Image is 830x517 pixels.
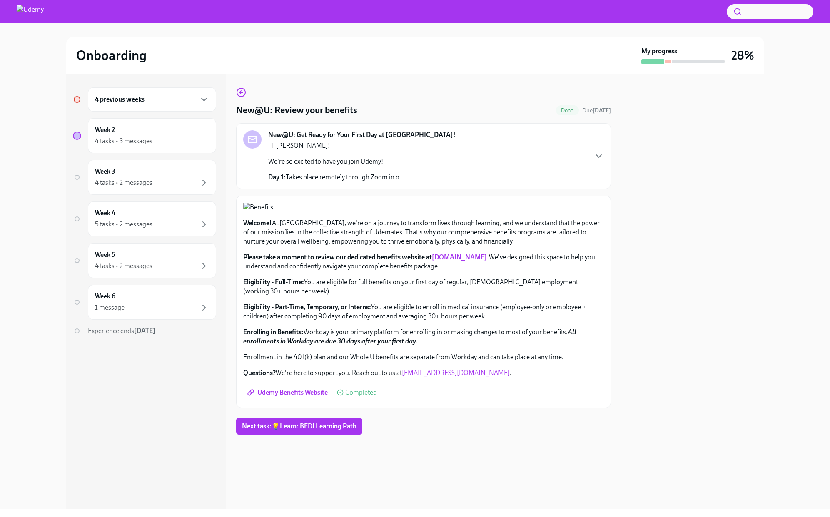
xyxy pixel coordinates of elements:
[95,261,152,271] div: 4 tasks • 2 messages
[95,209,115,218] h6: Week 4
[243,328,604,346] p: Workday is your primary platform for enrolling in or making changes to most of your benefits.
[243,278,604,296] p: You are eligible for full benefits on your first day of regular, [DEMOGRAPHIC_DATA] employment (w...
[243,219,272,227] strong: Welcome!
[432,253,487,261] a: [DOMAIN_NAME]
[73,243,216,278] a: Week 54 tasks • 2 messages
[268,141,404,150] p: Hi [PERSON_NAME]!
[242,422,356,430] span: Next task : 💡Learn: BEDI Learning Path
[243,253,489,261] strong: Please take a moment to review our dedicated benefits website at .
[73,285,216,320] a: Week 61 message
[243,219,604,246] p: At [GEOGRAPHIC_DATA], we're on a journey to transform lives through learning, and we understand t...
[134,327,155,335] strong: [DATE]
[95,167,115,176] h6: Week 3
[243,253,604,271] p: We've designed this space to help you understand and confidently navigate your complete benefits ...
[268,157,404,166] p: We're so excited to have you join Udemy!
[95,125,115,134] h6: Week 2
[345,389,377,396] span: Completed
[641,47,677,56] strong: My progress
[243,368,604,378] p: We're here to support you. Reach out to us at .
[243,203,604,212] button: Zoom image
[236,418,362,435] button: Next task:💡Learn: BEDI Learning Path
[236,104,357,117] h4: New@U: Review your benefits
[243,328,304,336] strong: Enrolling in Benefits:
[88,87,216,112] div: 4 previous weeks
[243,353,604,362] p: Enrollment in the 401(k) plan and our Whole U benefits are separate from Workday and can take pla...
[402,369,510,377] a: [EMAIL_ADDRESS][DOMAIN_NAME]
[582,107,611,114] span: Due
[95,303,125,312] div: 1 message
[556,107,579,114] span: Done
[88,327,155,335] span: Experience ends
[95,95,145,104] h6: 4 previous weeks
[76,47,147,64] h2: Onboarding
[268,173,404,182] p: Takes place remotely through Zoom in o...
[243,303,371,311] strong: Eligibility - Part-Time, Temporary, or Interns:
[731,48,754,63] h3: 28%
[73,201,216,236] a: Week 45 tasks • 2 messages
[268,130,456,139] strong: New@U: Get Ready for Your First Day at [GEOGRAPHIC_DATA]!
[593,107,611,114] strong: [DATE]
[95,292,115,301] h6: Week 6
[249,388,328,397] span: Udemy Benefits Website
[243,384,334,401] a: Udemy Benefits Website
[243,278,304,286] strong: Eligibility - Full-Time:
[243,369,276,377] strong: Questions?
[95,178,152,187] div: 4 tasks • 2 messages
[17,5,44,18] img: Udemy
[268,173,286,181] strong: Day 1:
[73,118,216,153] a: Week 24 tasks • 3 messages
[95,137,152,146] div: 4 tasks • 3 messages
[73,160,216,195] a: Week 34 tasks • 2 messages
[95,250,115,259] h6: Week 5
[582,107,611,114] span: September 22nd, 2025 09:00
[95,220,152,229] div: 5 tasks • 2 messages
[243,303,604,321] p: You are eligible to enroll in medical insurance (employee-only or employee + children) after comp...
